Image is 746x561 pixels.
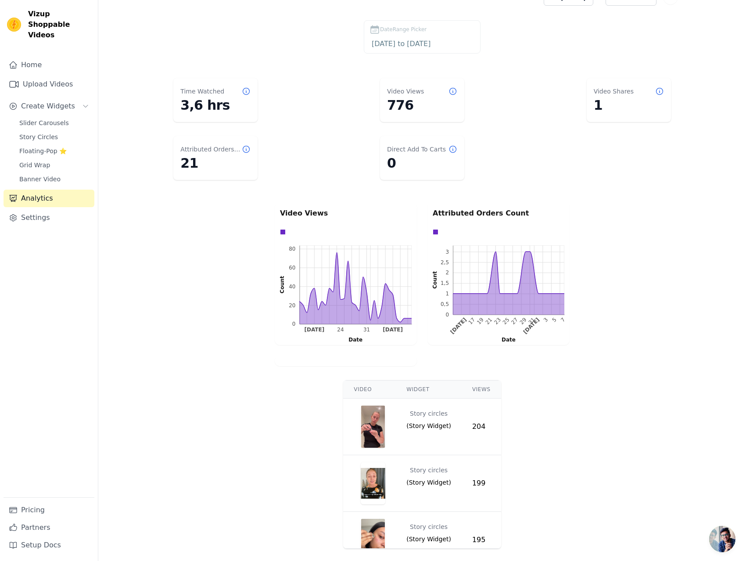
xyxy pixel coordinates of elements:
[361,406,385,448] img: video
[14,159,94,171] a: Grid Wrap
[445,249,449,255] text: 3
[410,519,448,535] div: Story circles
[387,87,424,96] dt: Video Views
[14,131,94,143] a: Story Circles
[441,280,449,286] text: 1,5
[484,316,494,326] g: Thu Aug 21 2025 00:00:00 GMT+0200 (Centraleuropæisk sommertid)
[289,302,295,309] g: 20
[472,478,491,489] div: 199
[4,190,94,207] a: Analytics
[19,161,50,169] span: Grid Wrap
[4,536,94,554] a: Setup Docs
[441,259,449,266] g: 2.5
[180,145,242,154] dt: Attributed Orders Count
[594,87,634,96] dt: Video Shares
[527,316,536,326] g: Sun Aug 31 2025 00:00:00 GMT+0200 (Centraleuropæisk sommertid)
[462,381,501,399] th: Views
[380,25,427,33] span: DateRange Picker
[441,301,449,307] g: 0.5
[542,316,549,323] text: 3
[269,246,300,327] g: left axis
[387,97,457,113] dd: 776
[441,280,449,286] g: 1.5
[472,535,491,545] div: 195
[19,147,67,155] span: Floating-Pop ⭐
[337,327,344,333] g: Sun Aug 24 2025 00:00:00 GMT+0200 (Centraleuropæisk sommertid)
[19,119,69,127] span: Slider Carousels
[304,327,324,333] text: [DATE]
[7,18,21,32] img: Vizup
[449,316,468,335] text: [DATE]
[348,337,362,343] text: Date
[289,246,300,327] g: left ticks
[289,246,295,252] text: 80
[289,265,295,271] text: 60
[387,155,457,171] dd: 0
[467,316,477,326] g: Sun Aug 17 2025 00:00:00 GMT+0200 (Centraleuropæisk sommertid)
[551,316,558,323] g: Fri Sep 05 2025 00:00:00 GMT+0200 (Centraleuropæisk sommertid)
[289,284,295,290] text: 40
[445,291,449,297] text: 1
[280,208,412,219] p: Video Views
[406,535,451,543] span: ( Story Widget )
[493,316,502,326] text: 23
[410,406,448,421] div: Story circles
[14,145,94,157] a: Floating-Pop ⭐
[14,117,94,129] a: Slider Carousels
[410,462,448,478] div: Story circles
[406,478,451,487] span: ( Story Widget )
[406,421,451,430] span: ( Story Widget )
[363,327,370,333] g: Sun Aug 31 2025 00:00:00 GMT+0200 (Centraleuropæisk sommertid)
[445,312,449,318] text: 0
[383,327,403,333] g: Sun Sep 07 2025 00:00:00 GMT+0200 (Centraleuropæisk sommertid)
[502,337,516,343] text: Date
[559,316,566,323] text: 7
[432,271,438,289] text: Count
[361,462,385,504] img: video
[300,324,412,333] g: bottom ticks
[484,316,494,326] text: 21
[4,56,94,74] a: Home
[559,316,566,323] g: Sun Sep 07 2025 00:00:00 GMT+0200 (Centraleuropæisk sommertid)
[278,227,409,237] div: Data groups
[369,38,475,50] input: DateRange Picker
[472,421,491,432] div: 204
[441,259,449,266] text: 2,5
[180,87,224,96] dt: Time Watched
[449,315,567,335] g: bottom ticks
[551,316,558,323] text: 5
[527,316,536,326] text: 31
[180,155,251,171] dd: 21
[522,316,541,335] text: [DATE]
[28,9,91,40] span: Vizup Shoppable Videos
[363,327,370,333] text: 31
[361,519,385,561] img: video
[304,327,324,333] g: Sun Aug 17 2025 00:00:00 GMT+0200 (Centraleuropæisk sommertid)
[493,316,502,326] g: Sat Aug 23 2025 00:00:00 GMT+0200 (Centraleuropæisk sommertid)
[522,316,541,335] g: Mon Sep 01 2025 00:00:00 GMT+0200 (Centraleuropæisk sommertid)
[180,97,251,113] dd: 3,6 hrs
[467,316,477,326] text: 17
[430,227,562,237] div: Data groups
[510,316,519,326] g: Wed Aug 27 2025 00:00:00 GMT+0200 (Centraleuropæisk sommertid)
[292,321,296,327] text: 0
[4,209,94,227] a: Settings
[387,145,446,154] dt: Direct Add To Carts
[510,316,519,326] text: 27
[502,316,511,326] text: 25
[441,246,453,318] g: left ticks
[519,316,528,326] text: 29
[21,101,75,111] span: Create Widgets
[445,270,449,276] g: 2
[476,316,485,326] g: Tue Aug 19 2025 00:00:00 GMT+0200 (Centraleuropæisk sommertid)
[383,327,403,333] text: [DATE]
[396,381,462,399] th: Widget
[476,316,485,326] text: 19
[709,526,735,552] div: Åben chat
